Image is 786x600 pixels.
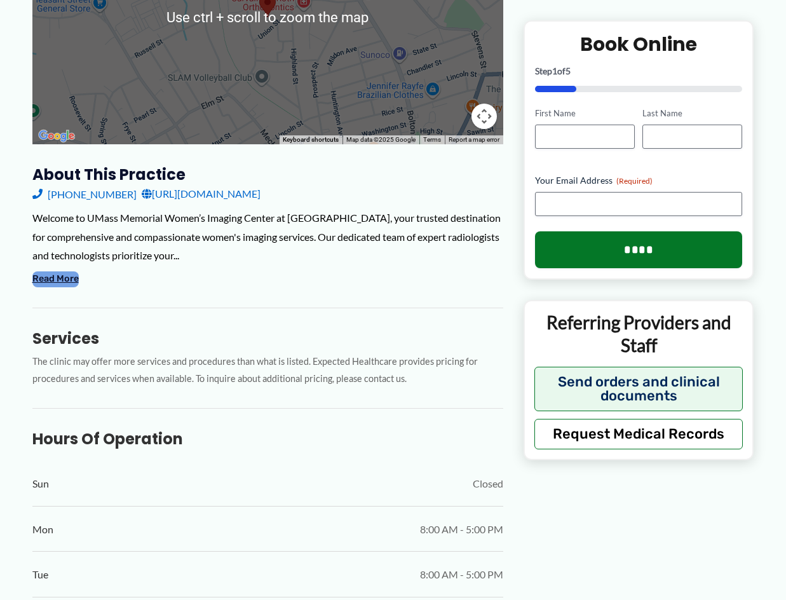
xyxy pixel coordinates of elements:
[36,128,78,144] img: Google
[535,107,635,119] label: First Name
[420,565,503,584] span: 8:00 AM - 5:00 PM
[534,418,743,449] button: Request Medical Records
[32,520,53,539] span: Mon
[423,136,441,143] a: Terms (opens in new tab)
[32,184,137,203] a: [PHONE_NUMBER]
[32,208,503,265] div: Welcome to UMass Memorial Women’s Imaging Center at [GEOGRAPHIC_DATA], your trusted destination f...
[283,135,339,144] button: Keyboard shortcuts
[473,474,503,493] span: Closed
[32,271,79,287] button: Read More
[36,128,78,144] a: Open this area in Google Maps (opens a new window)
[32,329,503,348] h3: Services
[32,165,503,184] h3: About this practice
[32,565,48,584] span: Tue
[616,176,653,186] span: (Required)
[534,311,743,357] p: Referring Providers and Staff
[534,366,743,411] button: Send orders and clinical documents
[535,32,743,57] h2: Book Online
[449,136,499,143] a: Report a map error
[566,65,571,76] span: 5
[142,184,261,203] a: [URL][DOMAIN_NAME]
[471,104,497,129] button: Map camera controls
[552,65,557,76] span: 1
[535,174,743,187] label: Your Email Address
[535,67,743,76] p: Step of
[346,136,416,143] span: Map data ©2025 Google
[32,353,503,388] p: The clinic may offer more services and procedures than what is listed. Expected Healthcare provid...
[32,429,503,449] h3: Hours of Operation
[32,474,49,493] span: Sun
[642,107,742,119] label: Last Name
[420,520,503,539] span: 8:00 AM - 5:00 PM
